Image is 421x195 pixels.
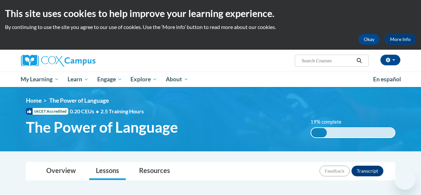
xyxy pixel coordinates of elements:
[373,76,401,83] span: En español
[49,97,109,104] span: The Power of Language
[68,75,89,83] span: Learn
[21,55,141,67] a: Cox Campus
[126,72,161,87] a: Explore
[26,97,42,104] a: Home
[5,7,416,20] h2: This site uses cookies to help improve your learning experience.
[40,162,83,180] a: Overview
[358,34,380,45] button: Okay
[17,72,64,87] a: My Learning
[311,118,349,126] label: 19% complete
[89,162,126,180] a: Lessons
[319,166,350,176] button: Feedback
[161,72,193,87] a: About
[26,108,68,115] span: IACET Accredited
[351,166,383,176] button: Transcript
[93,72,126,87] a: Engage
[354,57,364,65] button: Search
[394,168,416,190] iframe: Button to launch messaging window
[97,75,122,83] span: Engage
[26,118,178,136] span: The Power of Language
[301,57,354,65] input: Search Courses
[63,72,93,87] a: Learn
[16,72,405,87] div: Main menu
[21,75,59,83] span: My Learning
[385,34,416,45] a: More Info
[5,23,416,31] p: By continuing to use the site you agree to our use of cookies. Use the ‘More info’ button to read...
[96,108,99,114] span: •
[130,75,157,83] span: Explore
[311,128,327,137] div: 19% complete
[21,55,96,67] img: Cox Campus
[166,75,188,83] span: About
[101,108,144,114] span: 2.5 Training Hours
[70,108,101,115] span: 0.20 CEUs
[369,72,405,86] a: En español
[132,162,177,180] a: Resources
[380,55,400,65] button: Account Settings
